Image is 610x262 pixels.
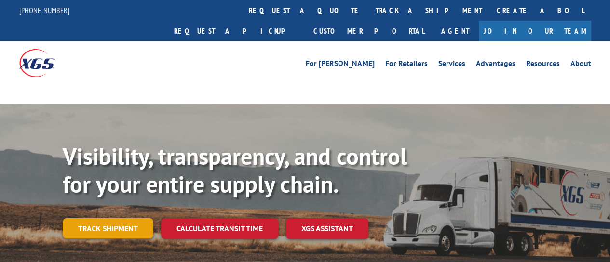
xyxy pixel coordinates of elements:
[63,141,407,199] b: Visibility, transparency, and control for your entire supply chain.
[432,21,479,41] a: Agent
[438,60,465,70] a: Services
[19,5,69,15] a: [PHONE_NUMBER]
[286,218,368,239] a: XGS ASSISTANT
[306,21,432,41] a: Customer Portal
[306,60,375,70] a: For [PERSON_NAME]
[167,21,306,41] a: Request a pickup
[476,60,515,70] a: Advantages
[161,218,278,239] a: Calculate transit time
[63,218,153,238] a: Track shipment
[570,60,591,70] a: About
[526,60,560,70] a: Resources
[385,60,428,70] a: For Retailers
[479,21,591,41] a: Join Our Team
